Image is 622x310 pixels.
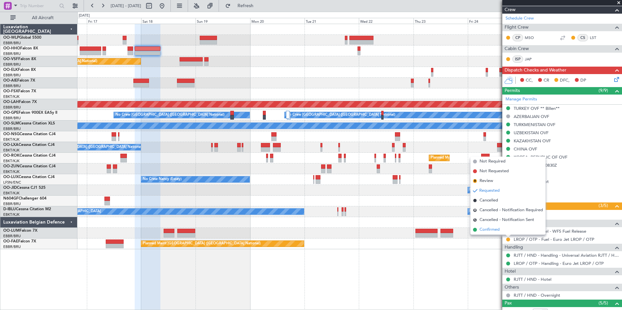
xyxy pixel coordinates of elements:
div: No Crew [GEOGRAPHIC_DATA] ([GEOGRAPHIC_DATA] National) [34,142,143,152]
a: EBBR/BRU [3,234,21,239]
a: D-IBLUCessna Citation M2 [3,207,51,211]
span: OO-GPE [3,111,19,115]
a: OO-LUMFalcon 7X [3,229,37,233]
div: [DATE] [79,13,90,19]
a: EBBR/BRU [3,116,21,121]
a: EBBR/BRU [3,201,21,206]
span: All Aircraft [17,16,69,20]
a: OO-ROKCessna Citation CJ4 [3,154,56,158]
span: R [473,208,477,212]
a: OO-VSFFalcon 8X [3,57,36,61]
span: Not Required [480,158,506,165]
span: Pax [505,300,512,307]
div: No Crew Nancy (Essey) [143,174,182,184]
a: OO-NSGCessna Citation CJ4 [3,132,56,136]
a: EBBR/BRU [3,244,21,249]
span: OO-AIE [3,79,17,83]
span: Not Requested [480,168,509,174]
a: OO-ZUNCessna Citation CJ4 [3,164,56,168]
span: CC, [526,77,533,84]
a: EBKT/KJK [3,148,20,153]
span: Flight Crew [505,24,529,31]
span: Handling [505,244,523,251]
a: MSO [525,35,539,41]
div: Planned Maint Kortrijk-[GEOGRAPHIC_DATA] [431,153,507,163]
a: RJTT / HND - Overnight [514,292,560,298]
div: Fri 24 [468,18,522,24]
a: LROP / OTP - Fuel - Euro Jet LROP / OTP [514,237,594,242]
span: OO-SLM [3,122,19,125]
a: OO-WLPGlobal 5500 [3,36,41,40]
a: EBBR/BRU [3,105,21,110]
span: OO-LAH [3,100,19,104]
a: EBKT/KJK [3,212,20,217]
span: Cabin Crew [505,45,529,53]
a: EBBR/BRU [3,62,21,67]
div: KAZAKHSTAN OVF [514,138,551,144]
span: CR [544,77,549,84]
a: EBKT/KJK [3,169,20,174]
span: DP [580,77,586,84]
div: AZERBAIJAN OVF [514,114,549,119]
div: No Crew [469,185,484,195]
span: Confirmed [480,226,500,233]
span: Hotel [505,268,516,275]
a: EBKT/KJK [3,191,20,196]
a: EBBR/BRU [3,41,21,45]
span: OO-ELK [3,68,18,72]
a: OO-HHOFalcon 8X [3,46,38,50]
a: OO-LAHFalcon 7X [3,100,37,104]
div: TURKMENISTAN OVF [514,122,555,127]
div: Wed 22 [359,18,413,24]
span: OO-FSX [3,89,18,93]
span: S [473,218,477,222]
a: OO-SLMCessna Citation XLS [3,122,55,125]
a: OO-LXACessna Citation CJ4 [3,143,55,147]
a: EBBR/BRU [3,126,21,131]
span: D-IBLU [3,207,16,211]
span: OO-LUM [3,229,20,233]
span: Requested [479,187,500,194]
span: OO-NSG [3,132,20,136]
span: (3/5) [599,202,608,209]
a: OO-GPEFalcon 900EX EASy II [3,111,57,115]
a: LFSN/ENC [3,180,21,185]
span: Cancelled - Notification Required [480,207,543,213]
div: CS [577,34,588,41]
span: OO-JID [3,186,17,190]
a: OO-FSXFalcon 7X [3,89,36,93]
a: RJTT / HND - Hotel [514,277,551,282]
a: JAP [525,56,539,62]
span: (5/5) [599,300,608,306]
div: ISP [512,56,523,63]
a: OO-FAEFalcon 7X [3,239,36,243]
span: DFC, [560,77,570,84]
div: Thu 23 [413,18,468,24]
span: Others [505,284,519,291]
div: UZBEKISTAN OVF [514,130,548,136]
a: RJTT / HND - Handling - Universal Aviation RJTT / HND [514,252,619,258]
a: EBBR/BRU [3,73,21,78]
div: No Crew [GEOGRAPHIC_DATA] ([GEOGRAPHIC_DATA] National) [286,110,395,120]
div: Sun 19 [196,18,250,24]
a: LST [590,35,604,41]
span: R [473,179,477,183]
span: OO-VSF [3,57,18,61]
a: EBBR/BRU [3,84,21,88]
input: Trip Number [20,1,57,11]
span: Refresh [232,4,259,8]
button: Refresh [222,1,261,11]
div: Planned Maint [GEOGRAPHIC_DATA] ([GEOGRAPHIC_DATA] National) [143,239,261,249]
span: Permits [505,87,520,95]
a: OO-JIDCessna CJ1 525 [3,186,46,190]
a: OO-AIEFalcon 7X [3,79,35,83]
span: Crew [505,6,516,14]
div: Fri 17 [87,18,141,24]
span: (9/9) [599,87,608,94]
span: Cancelled - Notification Sent [480,217,534,223]
span: OO-WLP [3,36,19,40]
a: LROP / OTP - Handling - Euro Jet LROP / OTP [514,261,604,266]
a: EBKT/KJK [3,159,20,163]
div: Add new [513,195,619,201]
span: OO-ROK [3,154,20,158]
